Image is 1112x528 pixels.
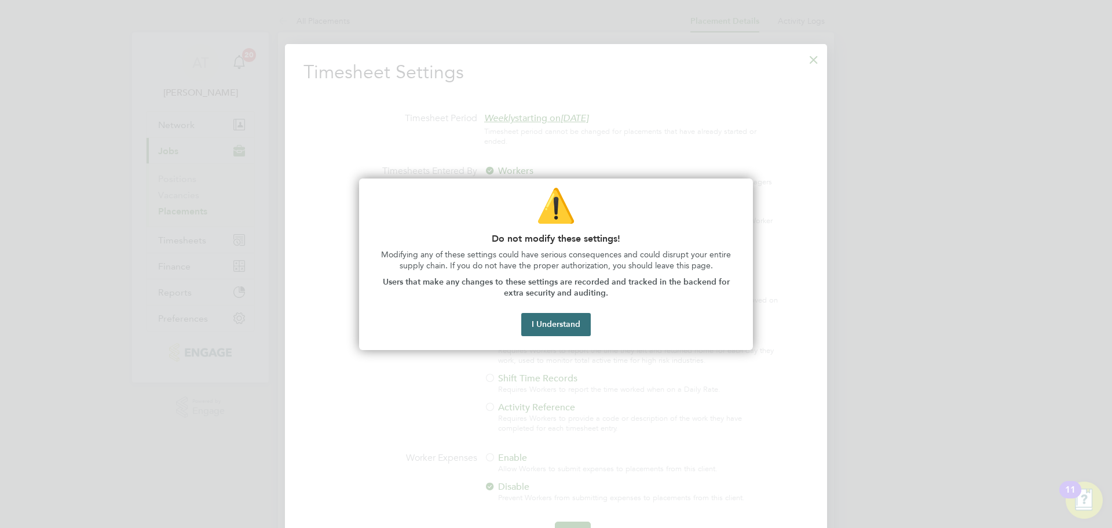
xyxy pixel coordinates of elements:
[521,313,591,336] button: I Understand
[373,233,739,244] p: Do not modify these settings!
[383,277,732,298] strong: Users that make any changes to these settings are recorded and tracked in the backend for extra s...
[373,249,739,272] p: Modifying any of these settings could have serious consequences and could disrupt your entire sup...
[373,183,739,228] p: ⚠️
[359,179,753,350] div: Do not modify these settings!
